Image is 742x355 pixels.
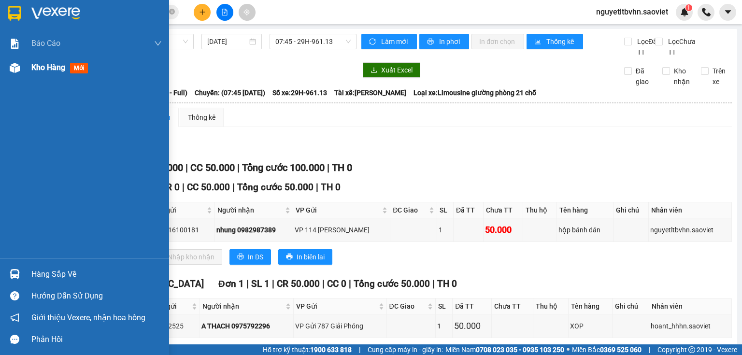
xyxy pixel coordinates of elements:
[229,249,271,265] button: printerIn DS
[31,289,162,303] div: Hướng dẫn sử dụng
[10,39,20,49] img: solution-icon
[207,36,247,47] input: 12/09/2025
[533,298,569,314] th: Thu hộ
[188,112,215,123] div: Thống kê
[359,344,360,355] span: |
[169,8,175,17] span: close-circle
[263,344,352,355] span: Hỗ trợ kỹ thuật:
[680,8,689,16] img: icon-new-feature
[650,225,730,235] div: nguyetltbvhn.saoviet
[145,205,205,215] span: Người gửi
[670,66,694,87] span: Kho nhận
[649,344,650,355] span: |
[237,182,314,193] span: Tổng cước 50.000
[557,202,614,218] th: Tên hàng
[237,162,240,173] span: |
[427,38,435,46] span: printer
[201,321,292,331] div: A THACH 0975792296
[719,4,736,21] button: caret-down
[248,252,263,262] span: In DS
[437,202,454,218] th: SL
[600,346,642,354] strong: 0369 525 060
[389,301,426,312] span: ĐC Giao
[195,87,265,98] span: Chuyến: (07:45 [DATE])
[546,36,575,47] span: Thống kê
[31,63,65,72] span: Kho hàng
[251,278,270,289] span: SL 1
[363,62,420,78] button: downloadXuất Excel
[190,162,235,173] span: CC 50.000
[492,298,533,314] th: Chưa TT
[297,252,325,262] span: In biên lai
[194,4,211,21] button: plus
[709,66,732,87] span: Trên xe
[144,225,213,235] div: Nam 0816100181
[614,202,649,218] th: Ghi chú
[275,34,351,49] span: 07:45 - 29H-961.13
[687,4,690,11] span: 1
[221,9,228,15] span: file-add
[649,298,731,314] th: Nhân viên
[160,182,180,193] span: CR 0
[445,344,564,355] span: Miền Nam
[381,65,413,75] span: Xuất Excel
[349,278,351,289] span: |
[371,67,377,74] span: download
[484,202,523,218] th: Chưa TT
[485,223,521,237] div: 50.000
[295,225,388,235] div: VP 114 [PERSON_NAME]
[286,253,293,261] span: printer
[471,34,524,49] button: In đơn chọn
[31,37,60,49] span: Báo cáo
[651,321,729,331] div: hoant_hhhn.saoviet
[31,332,162,347] div: Phản hồi
[243,9,250,15] span: aim
[354,278,430,289] span: Tổng cước 50.000
[527,34,583,49] button: bar-chartThống kê
[293,218,390,241] td: VP 114 Trần Nhật Duật
[327,278,346,289] span: CC 0
[558,225,612,235] div: hộp bánh dán
[381,36,409,47] span: Làm mới
[10,313,19,322] span: notification
[294,314,387,338] td: VP Gửi 787 Giải Phóng
[217,205,283,215] span: Người nhận
[439,36,461,47] span: In phơi
[436,298,453,314] th: SL
[454,319,490,333] div: 50.000
[187,182,230,193] span: CC 50.000
[523,202,557,218] th: Thu hộ
[145,321,198,331] div: 0973622525
[664,36,701,57] span: Lọc Chưa TT
[702,8,711,16] img: phone-icon
[685,4,692,11] sup: 1
[237,253,244,261] span: printer
[439,225,452,235] div: 1
[419,34,469,49] button: printerIn phơi
[632,66,656,87] span: Đã giao
[182,182,185,193] span: |
[432,278,435,289] span: |
[149,249,222,265] button: downloadNhập kho nhận
[437,278,457,289] span: TH 0
[31,312,145,324] span: Giới thiệu Vexere, nhận hoa hồng
[10,335,19,344] span: message
[169,9,175,14] span: close-circle
[316,182,318,193] span: |
[218,278,244,289] span: Đơn 1
[202,301,284,312] span: Người nhận
[10,291,19,300] span: question-circle
[321,182,341,193] span: TH 0
[185,162,188,173] span: |
[272,278,274,289] span: |
[393,205,427,215] span: ĐC Giao
[633,36,658,57] span: Lọc Đã TT
[572,344,642,355] span: Miền Bắc
[361,34,417,49] button: syncLàm mới
[295,321,385,331] div: VP Gửi 787 Giải Phóng
[588,6,676,18] span: nguyetltbvhn.saoviet
[649,202,732,218] th: Nhân viên
[242,162,325,173] span: Tổng cước 100.000
[688,346,695,353] span: copyright
[368,344,443,355] span: Cung cấp máy in - giấy in:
